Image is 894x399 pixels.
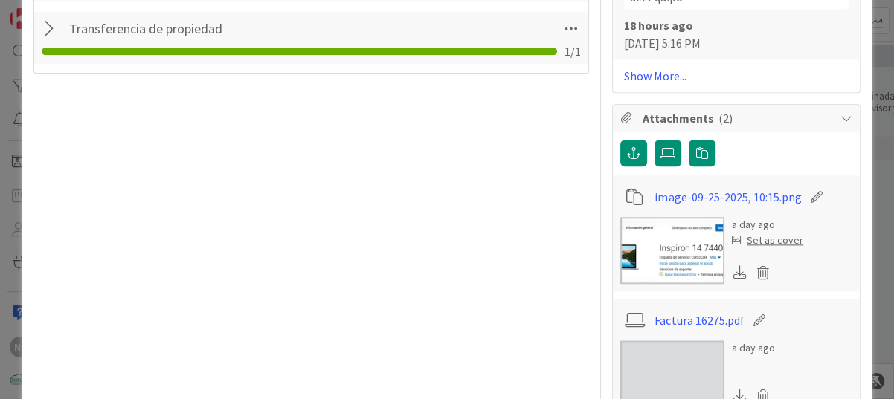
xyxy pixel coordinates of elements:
[655,188,801,206] a: image-09-25-2025, 10:15.png
[732,340,775,356] div: a day ago
[565,42,581,60] span: 1 / 1
[643,109,833,127] span: Attachments
[624,18,693,33] b: 18 hours ago
[624,67,849,85] a: Show More...
[732,217,803,233] div: a day ago
[732,263,748,282] div: Download
[655,311,744,329] a: Factura 16275.pdf
[64,16,397,42] input: Add Checklist...
[624,16,849,52] div: [DATE] 5:16 PM
[732,233,803,248] div: Set as cover
[718,111,733,126] span: ( 2 )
